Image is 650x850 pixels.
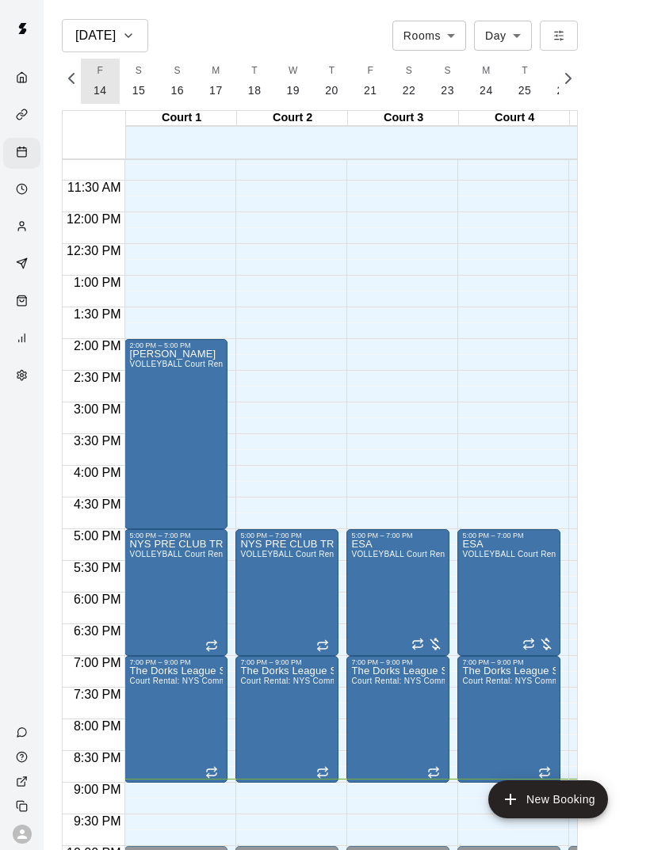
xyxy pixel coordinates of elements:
[70,783,125,796] span: 9:00 PM
[462,658,556,666] div: 7:00 PM – 9:00 PM
[6,13,38,44] img: Swift logo
[474,21,532,50] div: Day
[248,82,262,99] p: 18
[63,149,125,162] span: 11:00 AM
[462,532,556,539] div: 5:00 PM – 7:00 PM
[129,677,385,685] span: Court Rental: NYS Community Club / League Volleyball (After 3 pm)
[235,59,274,104] button: T18
[316,766,329,779] span: Recurring event
[129,658,223,666] div: 7:00 PM – 9:00 PM
[3,794,44,818] div: Copy public page link
[346,529,449,656] div: 5:00 PM – 7:00 PM: ESA
[70,307,125,321] span: 1:30 PM
[351,658,445,666] div: 7:00 PM – 9:00 PM
[124,339,227,529] div: 2:00 PM – 5:00 PM: Chris austin
[70,339,125,353] span: 2:00 PM
[3,745,44,769] a: Visit help center
[367,63,373,79] span: F
[441,82,454,99] p: 23
[428,59,467,104] button: S23
[70,371,125,384] span: 2:30 PM
[522,63,528,79] span: T
[351,59,390,104] button: F21
[325,82,338,99] p: 20
[174,63,181,79] span: S
[3,769,44,794] a: View public page
[94,82,107,99] p: 14
[240,658,334,666] div: 7:00 PM – 9:00 PM
[129,550,404,558] span: VOLLEYBALL Court Rental (Everyday After 3 pm and All Day Weekends)
[289,63,298,79] span: W
[351,550,626,558] span: VOLLEYBALL Court Rental (Everyday After 3 pm and All Day Weekends)
[212,63,220,79] span: M
[70,814,125,828] span: 9:30 PM
[136,63,142,79] span: S
[348,111,459,126] div: Court 3
[346,656,449,783] div: 7:00 PM – 9:00 PM: The Dorks League Session # 2
[406,63,412,79] span: S
[457,656,560,783] div: 7:00 PM – 9:00 PM: The Dorks League Session # 2
[316,639,329,652] span: Recurring event
[392,21,466,50] div: Rooms
[70,688,125,701] span: 7:30 PM
[70,466,125,479] span: 4:00 PM
[158,59,197,104] button: S16
[444,63,450,79] span: S
[205,639,218,652] span: Recurring event
[240,532,334,539] div: 5:00 PM – 7:00 PM
[488,780,608,818] button: add
[126,111,237,126] div: Court 1
[237,111,348,126] div: Court 2
[538,766,551,779] span: Recurring event
[411,638,424,650] span: Recurring event
[251,63,258,79] span: T
[129,341,223,349] div: 2:00 PM – 5:00 PM
[70,561,125,574] span: 5:30 PM
[124,529,227,656] div: 5:00 PM – 7:00 PM: NYS PRE CLUB TRY OUT CLINICS
[209,82,223,99] p: 17
[70,624,125,638] span: 6:30 PM
[70,434,125,448] span: 3:30 PM
[63,212,124,226] span: 12:00 PM
[287,82,300,99] p: 19
[390,59,429,104] button: S22
[63,244,124,257] span: 12:30 PM
[467,59,506,104] button: M24
[63,181,125,194] span: 11:30 AM
[129,360,404,368] span: VOLLEYBALL Court Rental (Everyday After 3 pm and All Day Weekends)
[427,766,440,779] span: Recurring event
[459,111,570,126] div: Court 4
[235,529,338,656] div: 5:00 PM – 7:00 PM: NYS PRE CLUB TRY OUT CLINICS
[81,59,120,104] button: F14
[482,63,490,79] span: M
[518,82,532,99] p: 25
[120,59,159,104] button: S15
[351,532,445,539] div: 5:00 PM – 7:00 PM
[70,751,125,764] span: 8:30 PM
[129,532,223,539] div: 5:00 PM – 7:00 PM
[544,59,583,104] button: 26
[124,656,227,783] div: 7:00 PM – 9:00 PM: The Dorks League Session # 2
[97,63,103,79] span: F
[70,719,125,733] span: 8:00 PM
[556,82,570,99] p: 26
[312,59,351,104] button: T20
[75,25,116,47] h6: [DATE]
[351,677,607,685] span: Court Rental: NYS Community Club / League Volleyball (After 3 pm)
[506,59,545,104] button: T25
[70,402,125,416] span: 3:00 PM
[329,63,335,79] span: T
[240,677,496,685] span: Court Rental: NYS Community Club / League Volleyball (After 3 pm)
[480,82,493,99] p: 24
[62,19,148,52] button: [DATE]
[132,82,146,99] p: 15
[70,497,125,511] span: 4:30 PM
[70,529,125,543] span: 5:00 PM
[522,638,535,650] span: Recurring event
[70,656,125,669] span: 7:00 PM
[205,766,218,779] span: Recurring event
[364,82,377,99] p: 21
[70,593,125,606] span: 6:00 PM
[70,276,125,289] span: 1:00 PM
[403,82,416,99] p: 22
